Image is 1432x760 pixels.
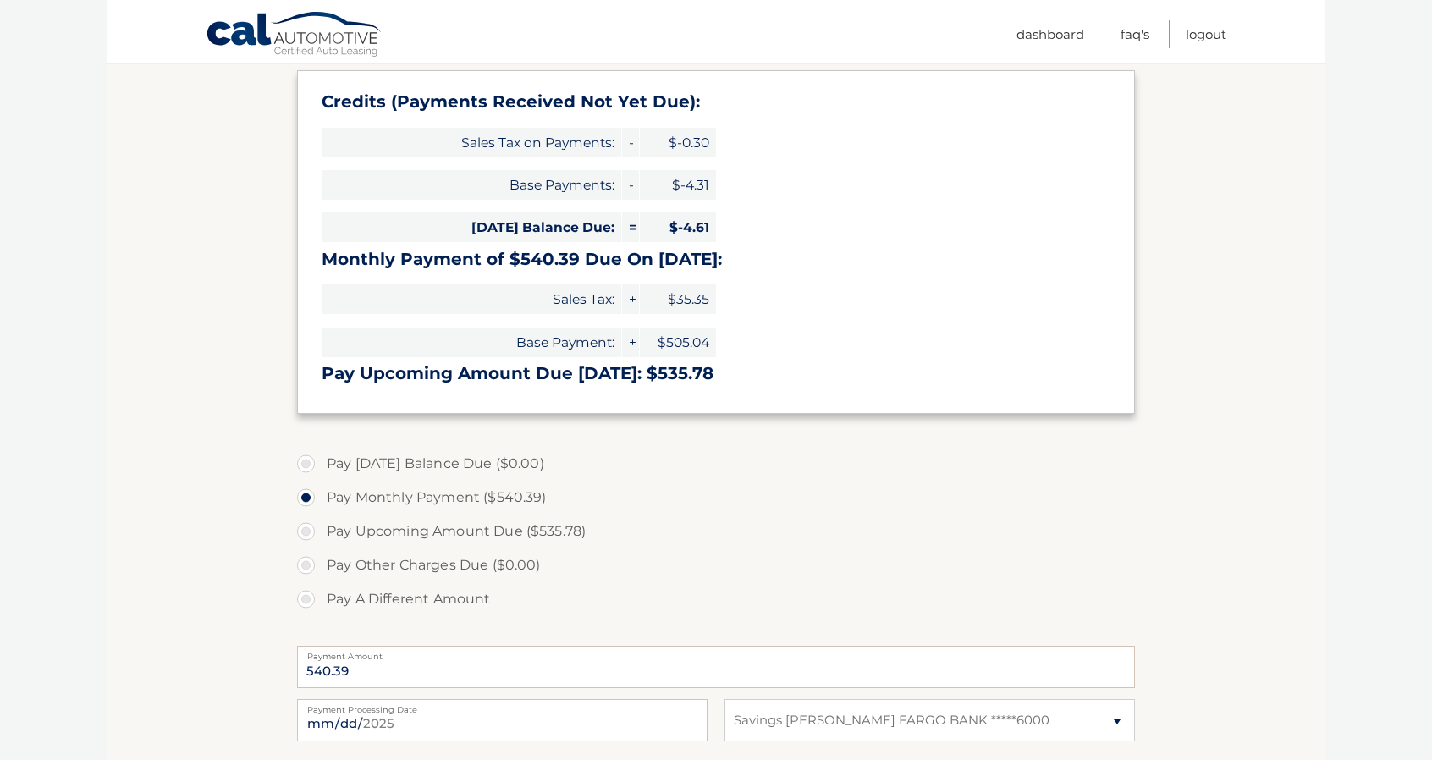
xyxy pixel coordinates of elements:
span: Sales Tax: [322,284,621,314]
span: + [622,284,639,314]
span: $35.35 [640,284,716,314]
input: Payment Date [297,699,708,741]
span: $-0.30 [640,128,716,157]
h3: Pay Upcoming Amount Due [DATE]: $535.78 [322,363,1110,384]
label: Payment Processing Date [297,699,708,713]
input: Payment Amount [297,646,1135,688]
span: + [622,328,639,357]
label: Pay A Different Amount [297,582,1135,616]
span: - [622,128,639,157]
a: Dashboard [1016,20,1084,48]
label: Pay [DATE] Balance Due ($0.00) [297,447,1135,481]
label: Pay Monthly Payment ($540.39) [297,481,1135,515]
a: FAQ's [1121,20,1149,48]
span: $-4.31 [640,170,716,200]
h3: Credits (Payments Received Not Yet Due): [322,91,1110,113]
span: - [622,170,639,200]
span: Base Payment: [322,328,621,357]
a: Cal Automotive [206,11,383,60]
h3: Monthly Payment of $540.39 Due On [DATE]: [322,249,1110,270]
span: Base Payments: [322,170,621,200]
a: Logout [1186,20,1226,48]
label: Pay Other Charges Due ($0.00) [297,548,1135,582]
span: $-4.61 [640,212,716,242]
label: Payment Amount [297,646,1135,659]
span: = [622,212,639,242]
label: Pay Upcoming Amount Due ($535.78) [297,515,1135,548]
span: $505.04 [640,328,716,357]
span: [DATE] Balance Due: [322,212,621,242]
span: Sales Tax on Payments: [322,128,621,157]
